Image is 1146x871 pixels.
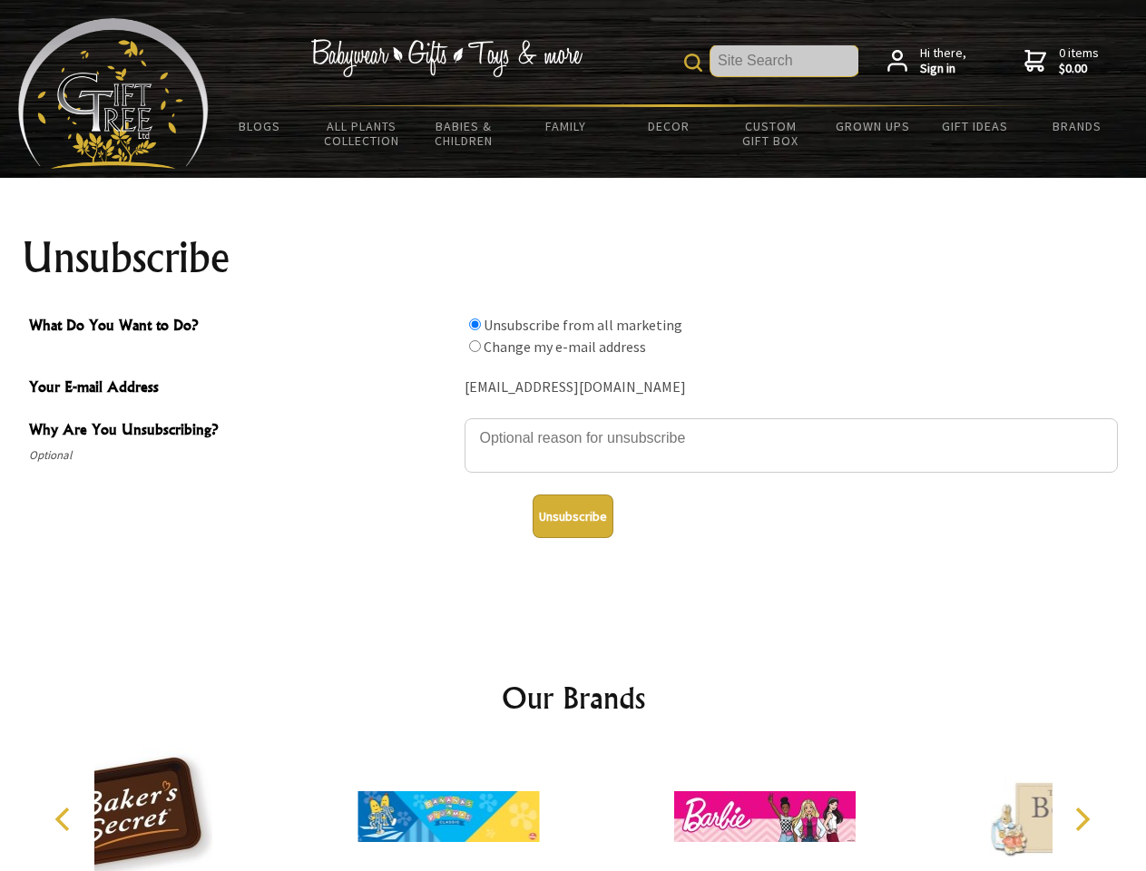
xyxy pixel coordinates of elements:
span: What Do You Want to Do? [29,314,455,340]
a: BLOGS [209,107,311,145]
span: Optional [29,445,455,466]
h2: Our Brands [36,676,1111,719]
div: [EMAIL_ADDRESS][DOMAIN_NAME] [465,374,1118,402]
input: What Do You Want to Do? [469,340,481,352]
textarea: Why Are You Unsubscribing? [465,418,1118,473]
button: Next [1062,799,1102,839]
img: Babyware - Gifts - Toys and more... [18,18,209,169]
span: 0 items [1059,44,1099,77]
label: Unsubscribe from all marketing [484,316,682,334]
img: Babywear - Gifts - Toys & more [310,39,583,77]
a: All Plants Collection [311,107,414,160]
span: Your E-mail Address [29,376,455,402]
a: Hi there,Sign in [887,45,966,77]
a: Custom Gift Box [720,107,822,160]
button: Unsubscribe [533,494,613,538]
a: Decor [617,107,720,145]
strong: Sign in [920,61,966,77]
a: 0 items$0.00 [1024,45,1099,77]
a: Family [515,107,618,145]
span: Hi there, [920,45,966,77]
button: Previous [45,799,85,839]
input: What Do You Want to Do? [469,318,481,330]
h1: Unsubscribe [22,236,1125,279]
label: Change my e-mail address [484,338,646,356]
a: Gift Ideas [924,107,1026,145]
img: product search [684,54,702,72]
input: Site Search [710,45,858,76]
strong: $0.00 [1059,61,1099,77]
a: Grown Ups [821,107,924,145]
a: Brands [1026,107,1129,145]
span: Why Are You Unsubscribing? [29,418,455,445]
a: Babies & Children [413,107,515,160]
